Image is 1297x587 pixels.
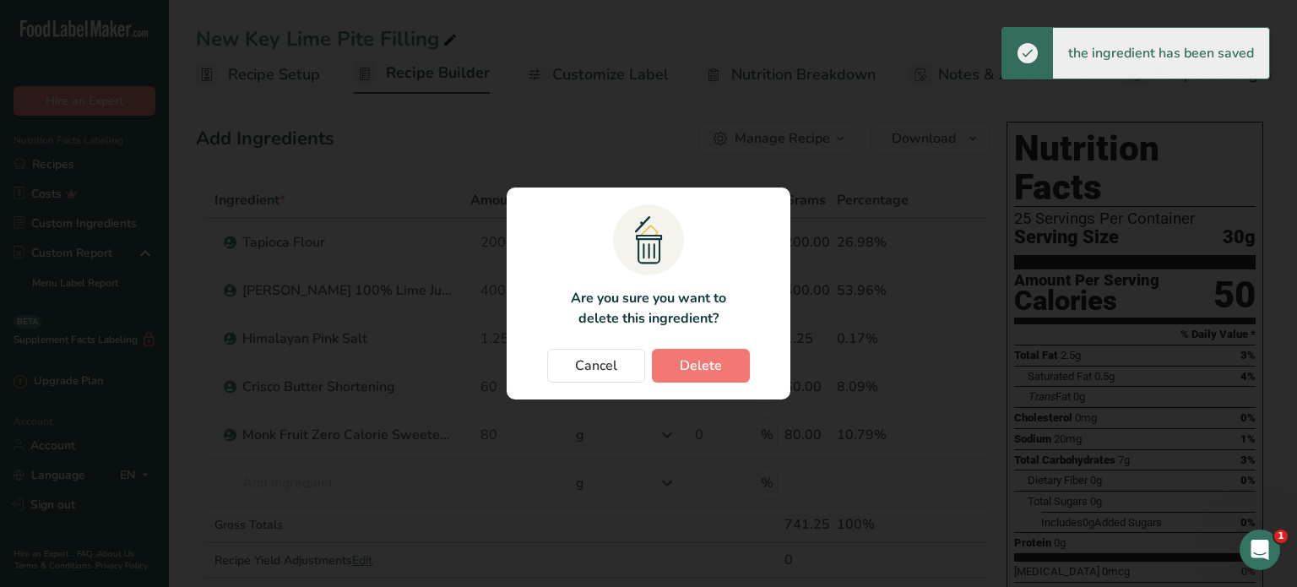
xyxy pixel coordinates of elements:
[575,356,617,376] span: Cancel
[1053,28,1269,79] div: the ingredient has been saved
[680,356,722,376] span: Delete
[561,288,735,329] p: Are you sure you want to delete this ingredient?
[1240,530,1280,570] iframe: Intercom live chat
[547,349,645,383] button: Cancel
[652,349,750,383] button: Delete
[1274,530,1288,543] span: 1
